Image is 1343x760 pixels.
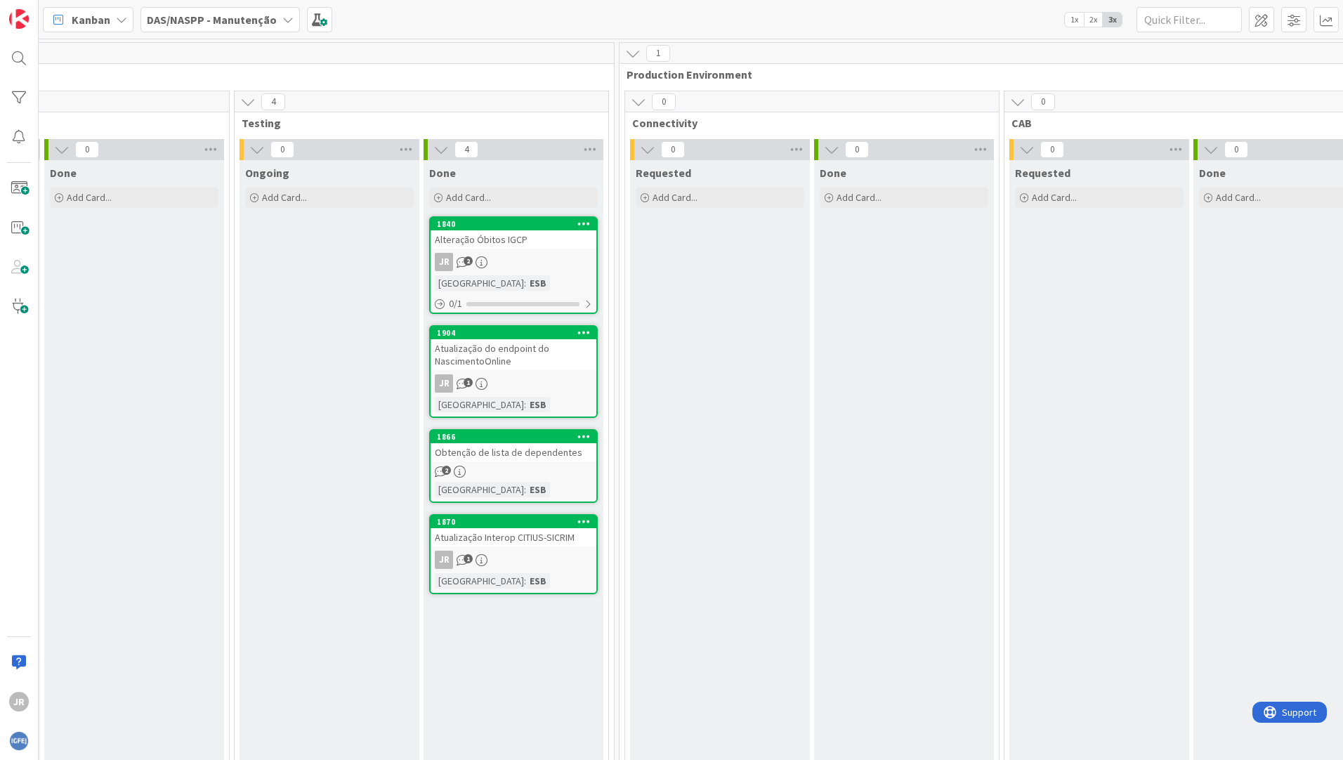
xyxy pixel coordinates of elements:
[449,296,462,311] span: 0 / 1
[245,166,289,180] span: Ongoing
[431,374,596,393] div: JR
[437,328,596,338] div: 1904
[636,166,691,180] span: Requested
[242,116,591,130] span: Testing
[1031,93,1055,110] span: 0
[431,443,596,461] div: Obtenção de lista de dependentes
[147,13,277,27] b: DAS/NASPP - Manutenção
[524,482,526,497] span: :
[1040,141,1064,158] span: 0
[431,516,596,546] div: 1870Atualização Interop CITIUS-SICRIM
[431,327,596,370] div: 1904Atualização do endpoint do NascimentoOnline
[526,275,550,291] div: ESB
[1103,13,1122,27] span: 3x
[431,551,596,569] div: JR
[454,141,478,158] span: 4
[1084,13,1103,27] span: 2x
[1199,166,1226,180] span: Done
[526,482,550,497] div: ESB
[524,573,526,589] span: :
[526,397,550,412] div: ESB
[50,166,77,180] span: Done
[464,554,473,563] span: 1
[820,166,846,180] span: Done
[661,141,685,158] span: 0
[1015,166,1070,180] span: Requested
[431,431,596,443] div: 1866
[75,141,99,158] span: 0
[446,191,491,204] span: Add Card...
[72,11,110,28] span: Kanban
[429,166,456,180] span: Done
[435,253,453,271] div: JR
[526,573,550,589] div: ESB
[270,141,294,158] span: 0
[431,516,596,528] div: 1870
[429,325,598,418] a: 1904Atualização do endpoint do NascimentoOnlineJR[GEOGRAPHIC_DATA]:ESB
[429,216,598,314] a: 1840Alteração Óbitos IGCPJR[GEOGRAPHIC_DATA]:ESB0/1
[431,327,596,339] div: 1904
[262,191,307,204] span: Add Card...
[261,93,285,110] span: 4
[464,256,473,266] span: 2
[435,482,524,497] div: [GEOGRAPHIC_DATA]
[435,397,524,412] div: [GEOGRAPHIC_DATA]
[431,218,596,230] div: 1840
[1224,141,1248,158] span: 0
[431,253,596,271] div: JR
[431,218,596,249] div: 1840Alteração Óbitos IGCP
[632,116,981,130] span: Connectivity
[9,731,29,751] img: avatar
[653,191,697,204] span: Add Card...
[9,692,29,712] div: JR
[437,432,596,442] div: 1866
[67,191,112,204] span: Add Card...
[431,431,596,461] div: 1866Obtenção de lista de dependentes
[837,191,882,204] span: Add Card...
[429,429,598,503] a: 1866Obtenção de lista de dependentes[GEOGRAPHIC_DATA]:ESB
[1065,13,1084,27] span: 1x
[435,374,453,393] div: JR
[437,517,596,527] div: 1870
[429,514,598,594] a: 1870Atualização Interop CITIUS-SICRIMJR[GEOGRAPHIC_DATA]:ESB
[646,45,670,62] span: 1
[524,275,526,291] span: :
[1216,191,1261,204] span: Add Card...
[524,397,526,412] span: :
[435,551,453,569] div: JR
[845,141,869,158] span: 0
[435,275,524,291] div: [GEOGRAPHIC_DATA]
[464,378,473,387] span: 1
[9,9,29,29] img: Visit kanbanzone.com
[435,573,524,589] div: [GEOGRAPHIC_DATA]
[431,230,596,249] div: Alteração Óbitos IGCP
[442,466,451,475] span: 2
[30,2,64,19] span: Support
[431,295,596,313] div: 0/1
[431,339,596,370] div: Atualização do endpoint do NascimentoOnline
[652,93,676,110] span: 0
[431,528,596,546] div: Atualização Interop CITIUS-SICRIM
[1136,7,1242,32] input: Quick Filter...
[1032,191,1077,204] span: Add Card...
[437,219,596,229] div: 1840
